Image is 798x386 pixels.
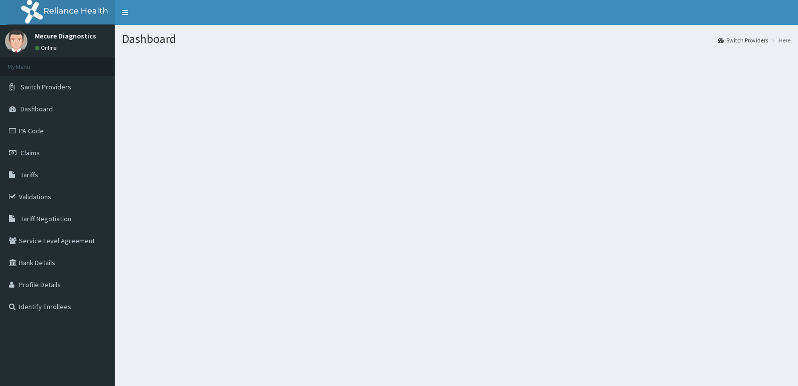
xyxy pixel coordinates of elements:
[5,30,27,52] img: User Image
[20,214,71,223] span: Tariff Negotiation
[35,32,96,39] p: Mecure Diagnostics
[769,36,791,44] li: Here
[718,36,768,44] a: Switch Providers
[20,104,53,113] span: Dashboard
[122,32,791,45] h1: Dashboard
[20,148,40,157] span: Claims
[35,44,59,51] a: Online
[20,170,38,179] span: Tariffs
[20,82,71,91] span: Switch Providers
